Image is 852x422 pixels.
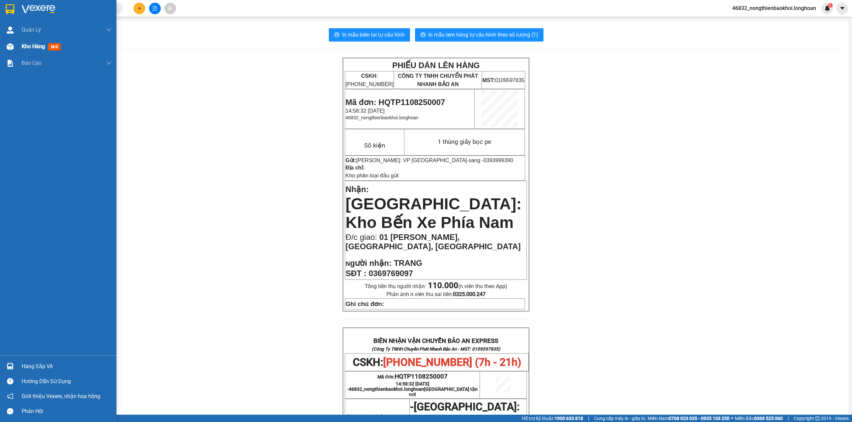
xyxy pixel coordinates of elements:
[137,6,142,11] span: plus
[7,378,13,384] span: question-circle
[349,386,478,397] span: 46832_nongthienbaokhoi.longhoan
[428,283,507,289] span: (n.viên thu theo App)
[361,73,378,79] strong: CSKH:
[345,115,418,120] span: 46832_nongthienbaokhoi.longhoan
[22,26,41,34] span: Quản Lý
[22,406,111,416] div: Phản hồi
[409,386,478,397] span: [GEOGRAPHIC_DATA] tận nơi
[467,158,513,163] span: -
[735,415,783,422] span: Miền Bắc
[48,43,61,51] span: mới
[7,43,14,50] img: warehouse-icon
[329,28,410,42] button: printerIn mẫu biên lai tự cấu hình
[22,362,111,371] div: Hàng sắp về
[22,376,111,386] div: Hướng dẫn sử dụng
[369,269,413,278] span: 0369769097
[164,3,176,14] button: aim
[345,185,369,194] span: Nhận:
[356,158,467,163] span: [PERSON_NAME]: VP [GEOGRAPHIC_DATA]
[482,77,524,83] span: 0109597835
[345,195,522,231] span: [GEOGRAPHIC_DATA]: Kho Bến Xe Phía Nam
[420,32,426,38] span: printer
[7,27,14,34] img: warehouse-icon
[395,373,448,380] span: HQTP1108250007
[106,27,111,33] span: down
[836,3,848,14] button: caret-down
[365,283,507,289] span: Tổng tiền thu người nhận:
[345,233,521,251] span: 01 [PERSON_NAME], [GEOGRAPHIC_DATA], [GEOGRAPHIC_DATA]
[373,337,498,345] strong: BIÊN NHẬN VẬN CHUYỂN BẢO AN EXPRESS
[152,6,157,11] span: file-add
[594,415,646,422] span: Cung cấp máy in - giấy in:
[428,31,538,39] span: In mẫu tem hàng tự cấu hình theo số lượng (1)
[345,173,400,178] span: Kho phân loại đầu gửi:
[7,408,13,414] span: message
[669,416,730,421] strong: 0708 023 035 - 0935 103 250
[828,3,833,8] sup: 1
[345,73,393,87] span: [PHONE_NUMBER]
[815,416,820,421] span: copyright
[345,158,356,163] strong: Gửi:
[342,31,405,39] span: In mẫu biên lai tự cấu hình
[392,61,480,70] strong: PHIẾU DÁN LÊN HÀNG
[353,356,521,369] span: CSKH:
[727,4,821,12] span: 46832_nongthienbaokhoi.longhoan
[22,392,100,400] span: Giới thiệu Vexere, nhận hoa hồng
[731,417,733,420] span: ⚪️
[133,3,145,14] button: plus
[484,158,513,163] span: 0393999390
[648,415,730,422] span: Miền Nam
[347,381,478,397] span: 14:58:32 [DATE] -
[345,300,384,307] strong: Ghi chú đơn:
[372,347,500,352] strong: (Công Ty TNHH Chuyển Phát Nhanh Bảo An - MST: 0109597835)
[824,5,830,11] img: icon-new-feature
[7,393,13,399] span: notification
[345,98,445,107] span: Mã đơn: HQTP1108250007
[22,43,45,50] span: Kho hàng
[588,415,589,422] span: |
[788,415,789,422] span: |
[438,138,491,146] span: 1 thùng giấy bọc pe
[345,108,384,114] span: 14:58:32 [DATE]
[106,60,111,66] span: down
[345,269,366,278] strong: SĐT :
[6,4,14,14] img: logo-vxr
[839,5,845,11] span: caret-down
[383,356,521,369] span: [PHONE_NUMBER] (7h - 21h)
[168,6,172,11] span: aim
[554,416,583,421] strong: 1900 633 818
[7,60,14,67] img: solution-icon
[350,259,392,267] span: gười nhận:
[345,165,364,170] strong: Địa chỉ:
[453,291,486,297] strong: 0325.000.247
[377,374,448,379] span: Mã đơn:
[345,233,379,242] span: Đ/c giao:
[410,400,414,413] span: -
[334,32,339,38] span: printer
[482,77,495,83] strong: MST:
[754,416,783,421] strong: 0369 525 060
[149,3,161,14] button: file-add
[364,142,385,149] span: Số kiện
[398,73,478,87] span: CÔNG TY TNHH CHUYỂN PHÁT NHANH BẢO AN
[7,363,14,370] img: warehouse-icon
[829,3,831,8] span: 1
[22,59,42,67] span: Báo cáo
[428,281,458,290] strong: 110.000
[386,291,486,297] span: Phản ánh n.viên thu sai tiền:
[415,28,543,42] button: printerIn mẫu tem hàng tự cấu hình theo số lượng (1)
[522,415,583,422] span: Hỗ trợ kỹ thuật:
[345,260,391,267] strong: N
[469,158,513,163] span: sang -
[394,259,422,267] span: TRANG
